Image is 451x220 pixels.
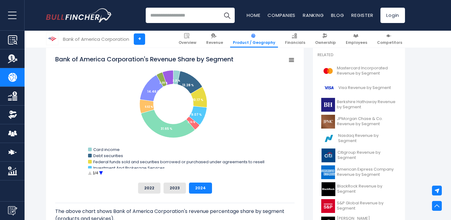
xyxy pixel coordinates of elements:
text: Card income [93,147,120,152]
img: AXP logo [321,165,335,179]
span: Competitors [377,40,402,45]
img: JPM logo [321,115,335,129]
img: BLK logo [321,182,335,196]
button: Search [219,8,235,23]
span: Employees [346,40,367,45]
img: C logo [321,149,336,162]
a: Revenue [203,31,226,48]
span: Financials [285,40,305,45]
span: Berkshire Hathaway Revenue by Segment [337,99,397,110]
span: Product / Geography [233,40,275,45]
a: Ranking [303,12,324,18]
text: 1/4 [93,171,98,175]
a: BlackRock Revenue by Segment [318,181,400,198]
span: Visa Revenue by Segment [338,85,391,91]
div: Bank of America Corporation [63,36,129,43]
a: Employees [343,31,370,48]
span: Mastercard Incorporated Revenue by Segment [337,66,397,76]
span: Overview [179,40,196,45]
tspan: 13.28 % [182,83,194,87]
tspan: 6.62 % [145,105,153,109]
a: Visa Revenue by Segment [318,79,400,96]
a: Financials [282,31,308,48]
tspan: 3.16 % [187,121,195,124]
a: Overview [176,31,199,48]
img: Bullfincher logo [46,8,112,22]
button: 2022 [138,183,160,194]
img: V logo [321,81,337,95]
tspan: 9.07 % [191,112,202,117]
a: + [134,33,145,45]
span: Nasdaq Revenue by Segment [338,133,397,144]
img: NDAQ logo [321,132,336,145]
a: S&P Global Revenue by Segment [318,198,400,214]
a: Blog [331,12,344,18]
a: Berkshire Hathaway Revenue by Segment [318,96,400,113]
img: MA logo [321,64,335,78]
button: 2023 [164,183,186,194]
a: Citigroup Revenue by Segment [318,147,400,164]
span: S&P Global Revenue by Segment [337,201,397,211]
a: Ownership [312,31,339,48]
span: BlackRock Revenue by Segment [337,184,397,194]
a: Register [351,12,373,18]
a: Home [247,12,260,18]
span: Citigroup Revenue by Segment [337,150,397,160]
svg: Bank of America Corporation's Revenue Share by Segment [55,55,295,178]
a: Companies [268,12,295,18]
tspan: 31.65 % [161,126,172,131]
text: Investment And Brokerage Services [93,165,165,171]
span: JPMorgan Chase & Co. Revenue by Segment [337,116,397,127]
a: JPMorgan Chase & Co. Revenue by Segment [318,113,400,130]
a: Go to homepage [46,8,112,22]
span: American Express Company Revenue by Segment [337,167,397,177]
span: Ownership [315,40,336,45]
a: Product / Geography [230,31,278,48]
img: Ownership [8,110,17,119]
tspan: 3.21 % [172,79,180,83]
a: Mastercard Incorporated Revenue by Segment [318,63,400,79]
text: Debt securities [93,153,123,159]
tspan: 14.46 % [147,89,160,94]
text: Federal funds sold and securities borrowed or purchased under agreements to resell [93,159,264,165]
a: Nasdaq Revenue by Segment [318,130,400,147]
p: Related [318,52,400,58]
tspan: Bank of America Corporation's Revenue Share by Segment [55,55,233,64]
img: BRK-B logo [321,98,335,112]
button: 2024 [189,183,212,194]
img: BAC logo [46,33,58,45]
a: Login [380,8,405,23]
img: SPGI logo [321,199,335,213]
tspan: 10.17 % [192,98,203,102]
tspan: 3.09 % [159,81,168,85]
span: Revenue [206,40,223,45]
a: Competitors [374,31,405,48]
a: American Express Company Revenue by Segment [318,164,400,181]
